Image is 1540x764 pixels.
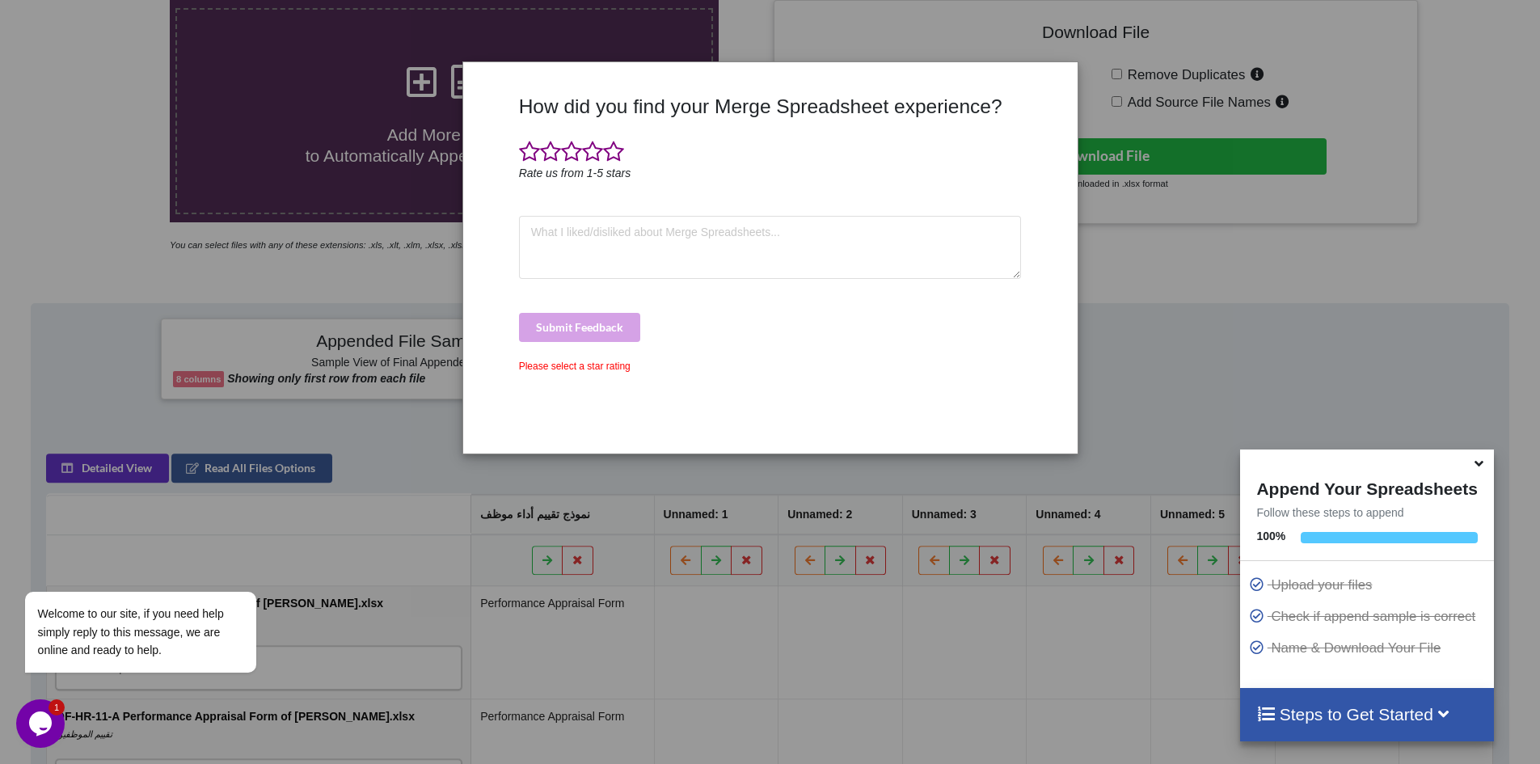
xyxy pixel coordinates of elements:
h4: Steps to Get Started [1256,704,1477,724]
i: Rate us from 1-5 stars [519,167,631,179]
iframe: chat widget [16,699,68,748]
iframe: chat widget [16,445,307,691]
p: Upload your files [1248,575,1489,595]
p: Follow these steps to append [1240,504,1493,521]
h3: How did you find your Merge Spreadsheet experience? [519,95,1022,118]
b: 100 % [1256,530,1285,542]
h4: Append Your Spreadsheets [1240,475,1493,499]
p: Check if append sample is correct [1248,606,1489,627]
p: Name & Download Your File [1248,638,1489,658]
div: Please select a star rating [519,359,1022,374]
